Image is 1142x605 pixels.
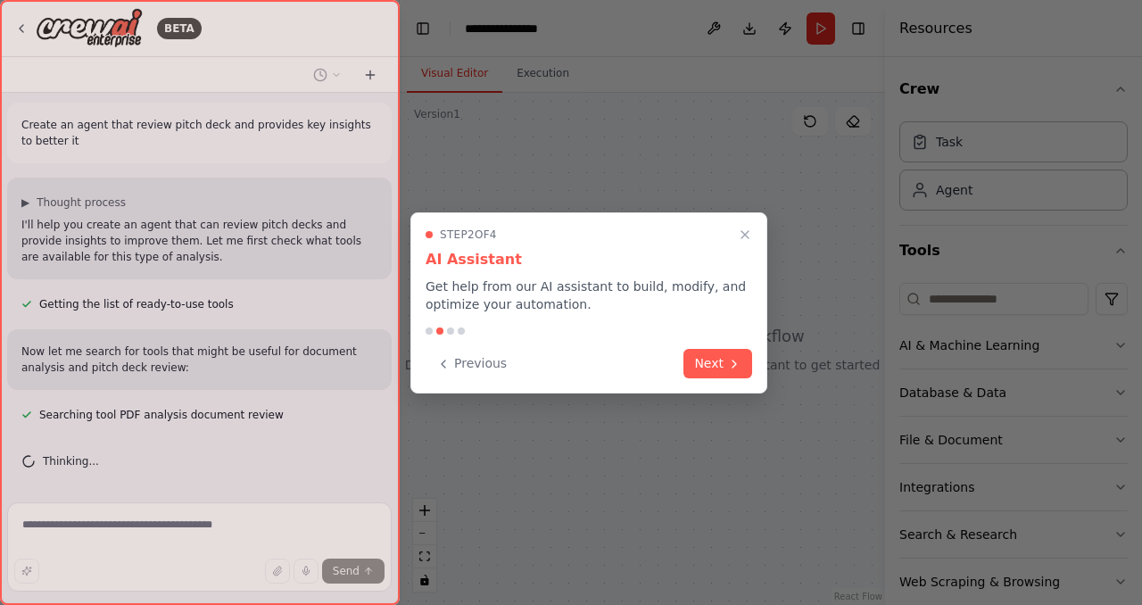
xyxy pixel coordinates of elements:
[410,16,435,41] button: Hide left sidebar
[426,349,517,378] button: Previous
[426,249,752,270] h3: AI Assistant
[683,349,752,378] button: Next
[426,278,752,313] p: Get help from our AI assistant to build, modify, and optimize your automation.
[734,224,756,245] button: Close walkthrough
[440,228,497,242] span: Step 2 of 4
